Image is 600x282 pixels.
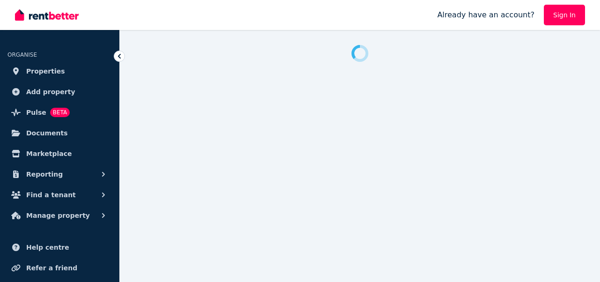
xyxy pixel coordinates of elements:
img: RentBetter [15,8,79,22]
span: Add property [26,86,75,97]
span: Properties [26,66,65,77]
button: Manage property [7,206,112,225]
a: Sign In [544,5,585,25]
span: Refer a friend [26,262,77,274]
button: Reporting [7,165,112,184]
span: Help centre [26,242,69,253]
a: Help centre [7,238,112,257]
a: Properties [7,62,112,81]
a: PulseBETA [7,103,112,122]
span: Find a tenant [26,189,76,200]
button: Find a tenant [7,186,112,204]
a: Documents [7,124,112,142]
span: Reporting [26,169,63,180]
span: ORGANISE [7,52,37,58]
span: Already have an account? [437,9,534,21]
span: Pulse [26,107,46,118]
a: Add property [7,82,112,101]
span: Documents [26,127,68,139]
span: Manage property [26,210,90,221]
a: Refer a friend [7,259,112,277]
span: Marketplace [26,148,72,159]
span: BETA [50,108,70,117]
a: Marketplace [7,144,112,163]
